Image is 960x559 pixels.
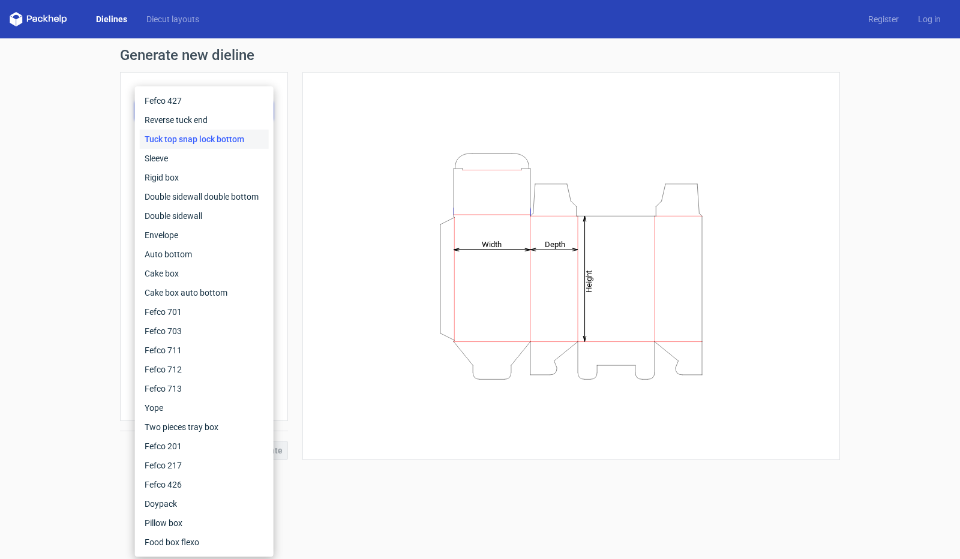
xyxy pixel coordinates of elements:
tspan: Width [482,239,502,248]
div: Auto bottom [140,245,269,264]
tspan: Depth [545,239,565,248]
div: Fefco 712 [140,360,269,379]
div: Yope [140,398,269,417]
div: Doypack [140,494,269,513]
div: Reverse tuck end [140,110,269,130]
a: Dielines [86,13,137,25]
a: Register [859,13,908,25]
div: Fefco 217 [140,456,269,475]
div: Cake box [140,264,269,283]
div: Tuck top snap lock bottom [140,130,269,149]
div: Fefco 427 [140,91,269,110]
div: Sleeve [140,149,269,168]
div: Cake box auto bottom [140,283,269,302]
div: Double sidewall [140,206,269,226]
div: Fefco 713 [140,379,269,398]
div: Pillow box [140,513,269,533]
div: Rigid box [140,168,269,187]
tspan: Height [584,270,593,292]
div: Fefco 703 [140,321,269,341]
div: Food box flexo [140,533,269,552]
h1: Generate new dieline [120,48,840,62]
div: Fefco 701 [140,302,269,321]
div: Envelope [140,226,269,245]
div: Fefco 711 [140,341,269,360]
div: Fefco 201 [140,437,269,456]
div: Fefco 426 [140,475,269,494]
a: Diecut layouts [137,13,209,25]
a: Log in [908,13,950,25]
div: Double sidewall double bottom [140,187,269,206]
div: Two pieces tray box [140,417,269,437]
